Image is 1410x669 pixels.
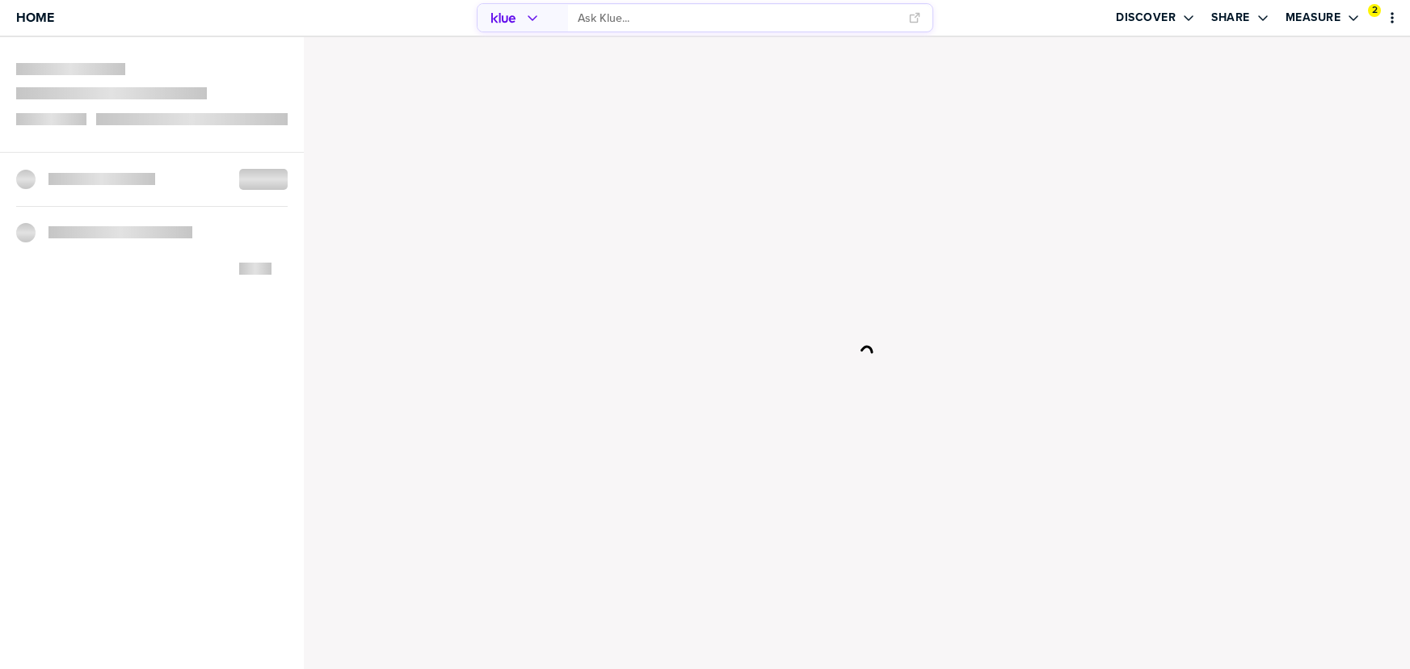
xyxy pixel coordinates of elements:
label: Share [1211,11,1250,25]
input: Ask Klue... [578,5,899,32]
label: Measure [1286,11,1341,25]
span: Home [16,11,54,24]
span: 2 [1372,4,1378,16]
a: Edit Profile [1371,19,1374,23]
label: Discover [1116,11,1176,25]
